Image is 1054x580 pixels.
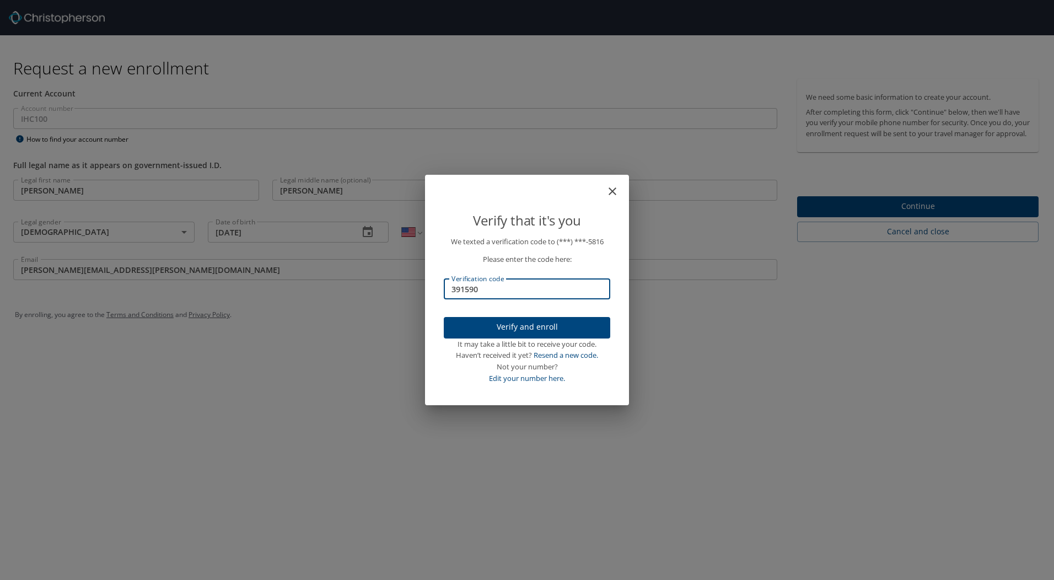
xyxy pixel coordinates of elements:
p: Please enter the code here: [444,254,610,265]
a: Edit your number here. [489,373,565,383]
button: Verify and enroll [444,317,610,339]
a: Resend a new code. [534,350,598,360]
span: Verify and enroll [453,320,601,334]
div: Not your number? [444,361,610,373]
p: Verify that it's you [444,210,610,231]
div: It may take a little bit to receive your code. [444,339,610,350]
button: close [611,179,625,192]
div: Haven’t received it yet? [444,350,610,361]
p: We texted a verification code to (***) ***- 5816 [444,236,610,248]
